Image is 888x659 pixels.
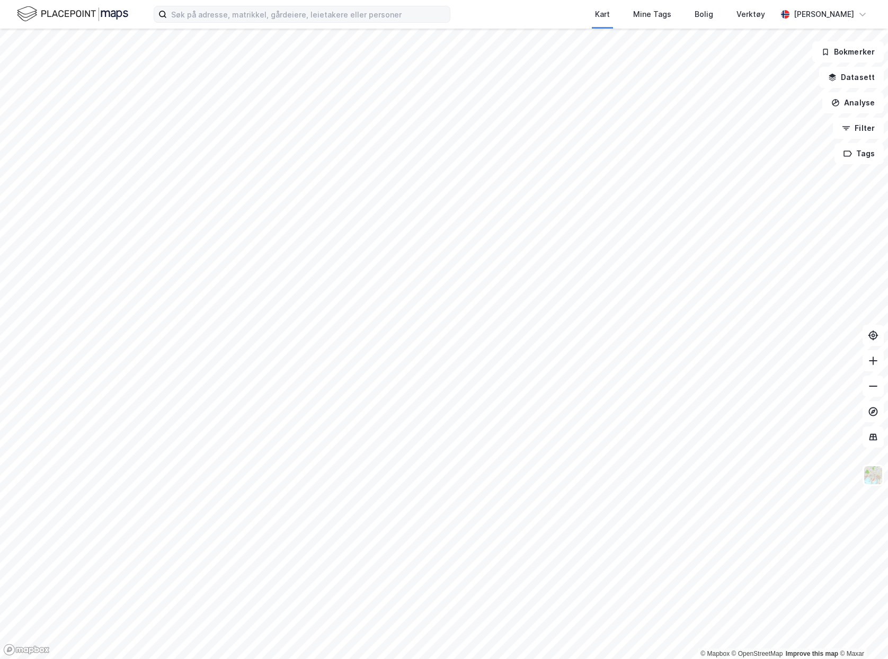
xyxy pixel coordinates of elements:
[833,118,884,139] button: Filter
[812,41,884,63] button: Bokmerker
[786,650,838,657] a: Improve this map
[695,8,713,21] div: Bolig
[3,644,50,656] a: Mapbox homepage
[819,67,884,88] button: Datasett
[633,8,671,21] div: Mine Tags
[17,5,128,23] img: logo.f888ab2527a4732fd821a326f86c7f29.svg
[835,608,888,659] iframe: Chat Widget
[822,92,884,113] button: Analyse
[794,8,854,21] div: [PERSON_NAME]
[736,8,765,21] div: Verktøy
[595,8,610,21] div: Kart
[834,143,884,164] button: Tags
[835,608,888,659] div: Kontrollprogram for chat
[700,650,730,657] a: Mapbox
[863,465,883,485] img: Z
[732,650,783,657] a: OpenStreetMap
[167,6,450,22] input: Søk på adresse, matrikkel, gårdeiere, leietakere eller personer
